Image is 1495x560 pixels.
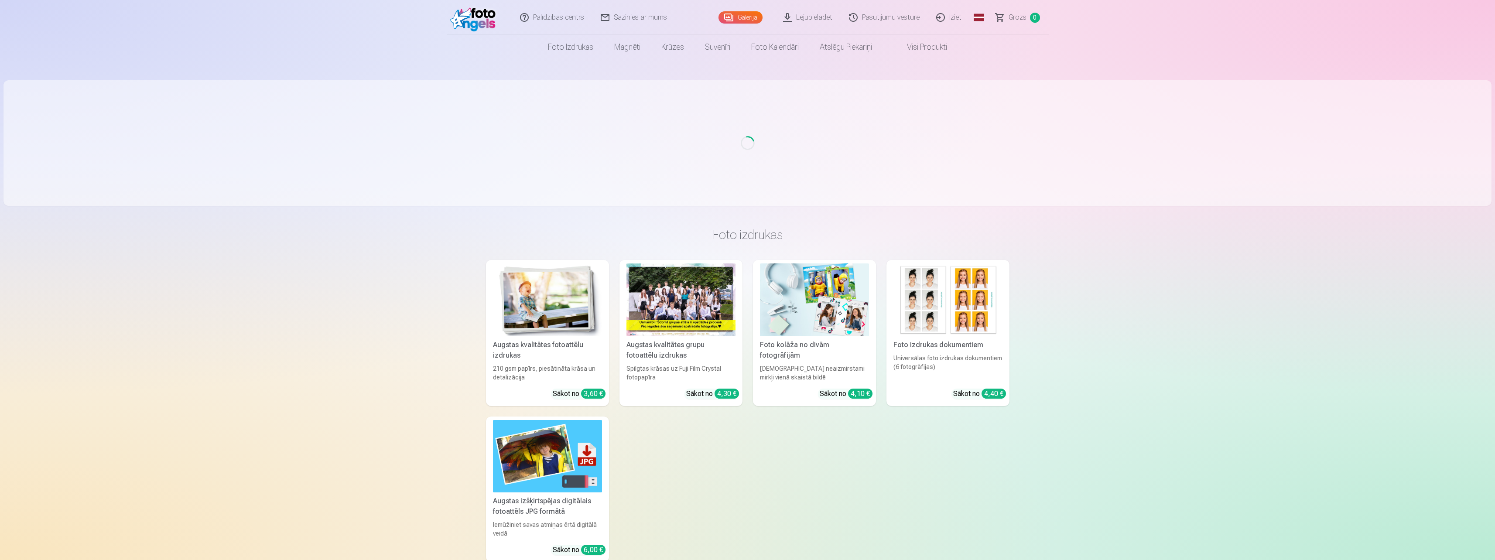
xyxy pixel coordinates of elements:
div: Sākot no [953,389,1006,399]
div: Augstas kvalitātes grupu fotoattēlu izdrukas [623,340,739,361]
div: Foto kolāža no divām fotogrāfijām [756,340,872,361]
img: Foto izdrukas dokumentiem [893,263,1002,336]
div: Iemūžiniet savas atmiņas ērtā digitālā veidā [489,520,606,538]
div: 4,30 € [715,389,739,399]
div: 3,60 € [581,389,606,399]
a: Foto kolāža no divām fotogrāfijāmFoto kolāža no divām fotogrāfijām[DEMOGRAPHIC_DATA] neaizmirstam... [753,260,876,406]
img: Augstas kvalitātes fotoattēlu izdrukas [493,263,602,336]
span: 0 [1030,13,1040,23]
a: Foto izdrukas [537,35,604,59]
div: Augstas izšķirtspējas digitālais fotoattēls JPG formātā [489,496,606,517]
div: 4,40 € [982,389,1006,399]
div: Augstas kvalitātes fotoattēlu izdrukas [489,340,606,361]
div: 210 gsm papīrs, piesātināta krāsa un detalizācija [489,364,606,382]
div: Foto izdrukas dokumentiem [890,340,1006,350]
img: Augstas izšķirtspējas digitālais fotoattēls JPG formātā [493,420,602,493]
div: 4,10 € [848,389,872,399]
a: Augstas kvalitātes fotoattēlu izdrukasAugstas kvalitātes fotoattēlu izdrukas210 gsm papīrs, piesā... [486,260,609,406]
img: /fa1 [450,3,500,31]
a: Augstas kvalitātes grupu fotoattēlu izdrukasSpilgtas krāsas uz Fuji Film Crystal fotopapīraSākot ... [619,260,742,406]
div: Sākot no [553,545,606,555]
div: Sākot no [553,389,606,399]
div: Sākot no [820,389,872,399]
span: Grozs [1009,12,1026,23]
a: Suvenīri [694,35,741,59]
a: Galerija [718,11,763,24]
div: 6,00 € [581,545,606,555]
div: Sākot no [686,389,739,399]
div: [DEMOGRAPHIC_DATA] neaizmirstami mirkļi vienā skaistā bildē [756,364,872,382]
a: Krūzes [651,35,694,59]
a: Foto izdrukas dokumentiemFoto izdrukas dokumentiemUniversālas foto izdrukas dokumentiem (6 fotogr... [886,260,1009,406]
a: Atslēgu piekariņi [809,35,883,59]
h3: Foto izdrukas [493,227,1002,242]
img: Foto kolāža no divām fotogrāfijām [760,263,869,336]
a: Visi produkti [883,35,958,59]
a: Magnēti [604,35,651,59]
div: Spilgtas krāsas uz Fuji Film Crystal fotopapīra [623,364,739,382]
a: Foto kalendāri [741,35,809,59]
div: Universālas foto izdrukas dokumentiem (6 fotogrāfijas) [890,354,1006,382]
